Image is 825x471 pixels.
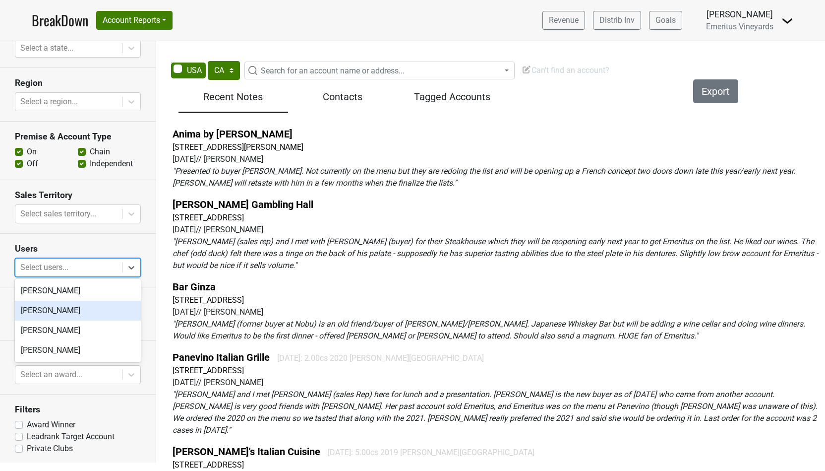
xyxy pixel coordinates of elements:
[173,153,821,165] div: [DATE] // [PERSON_NAME]
[706,8,773,21] div: [PERSON_NAME]
[693,79,738,103] button: Export
[27,158,38,170] label: Off
[15,340,141,360] div: [PERSON_NAME]
[173,377,821,389] div: [DATE] // [PERSON_NAME]
[15,281,141,301] div: [PERSON_NAME]
[173,237,818,270] em: " [PERSON_NAME] (sales rep) and I met with [PERSON_NAME] (buyer) for their Steakhouse which they ...
[173,224,821,236] div: [DATE] // [PERSON_NAME]
[173,306,821,318] div: [DATE] // [PERSON_NAME]
[15,321,141,340] div: [PERSON_NAME]
[27,443,73,455] label: Private Clubs
[649,11,682,30] a: Goals
[173,128,293,140] a: Anima by [PERSON_NAME]
[173,213,244,222] a: [STREET_ADDRESS]
[90,146,110,158] label: Chain
[328,448,534,457] span: [DATE]: 5.00cs 2019 [PERSON_NAME][GEOGRAPHIC_DATA]
[15,132,141,142] h3: Premise & Account Type
[173,281,216,293] a: Bar Ginza
[173,351,270,363] a: Panevino Italian Grille
[173,460,244,470] a: [STREET_ADDRESS]
[173,199,313,210] a: [PERSON_NAME] Gambling Hall
[261,66,405,75] span: Search for an account name or address...
[293,91,393,103] h5: Contacts
[15,301,141,321] div: [PERSON_NAME]
[173,446,320,458] a: [PERSON_NAME]'s Italian Cuisine
[522,65,531,74] img: Edit
[173,319,805,340] em: " [PERSON_NAME] (former buyer at Nobu) is an old friend/buyer of [PERSON_NAME]/[PERSON_NAME]. Jap...
[522,66,609,75] span: Can't find an account?
[15,190,141,201] h3: Sales Territory
[542,11,585,30] a: Revenue
[27,431,115,443] label: Leadrank Target Account
[15,78,141,88] h3: Region
[32,10,88,31] a: BreakDown
[27,419,75,431] label: Award Winner
[173,366,244,375] a: [STREET_ADDRESS]
[15,404,141,415] h3: Filters
[15,244,141,254] h3: Users
[593,11,641,30] a: Distrib Inv
[27,146,37,158] label: On
[781,15,793,27] img: Dropdown Menu
[173,166,795,188] em: " Presented to buyer [PERSON_NAME]. Not currently on the menu but they are redoing the list and w...
[173,295,244,305] a: [STREET_ADDRESS]
[173,390,818,435] em: " [PERSON_NAME] and I met [PERSON_NAME] (sales Rep) here for lunch and a presentation. [PERSON_NA...
[402,91,502,103] h5: Tagged Accounts
[96,11,173,30] button: Account Reports
[173,142,303,152] a: [STREET_ADDRESS][PERSON_NAME]
[183,91,283,103] h5: Recent Notes
[90,158,133,170] label: Independent
[706,22,773,31] span: Emeritus Vineyards
[277,353,484,363] span: [DATE]: 2.00cs 2020 [PERSON_NAME][GEOGRAPHIC_DATA]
